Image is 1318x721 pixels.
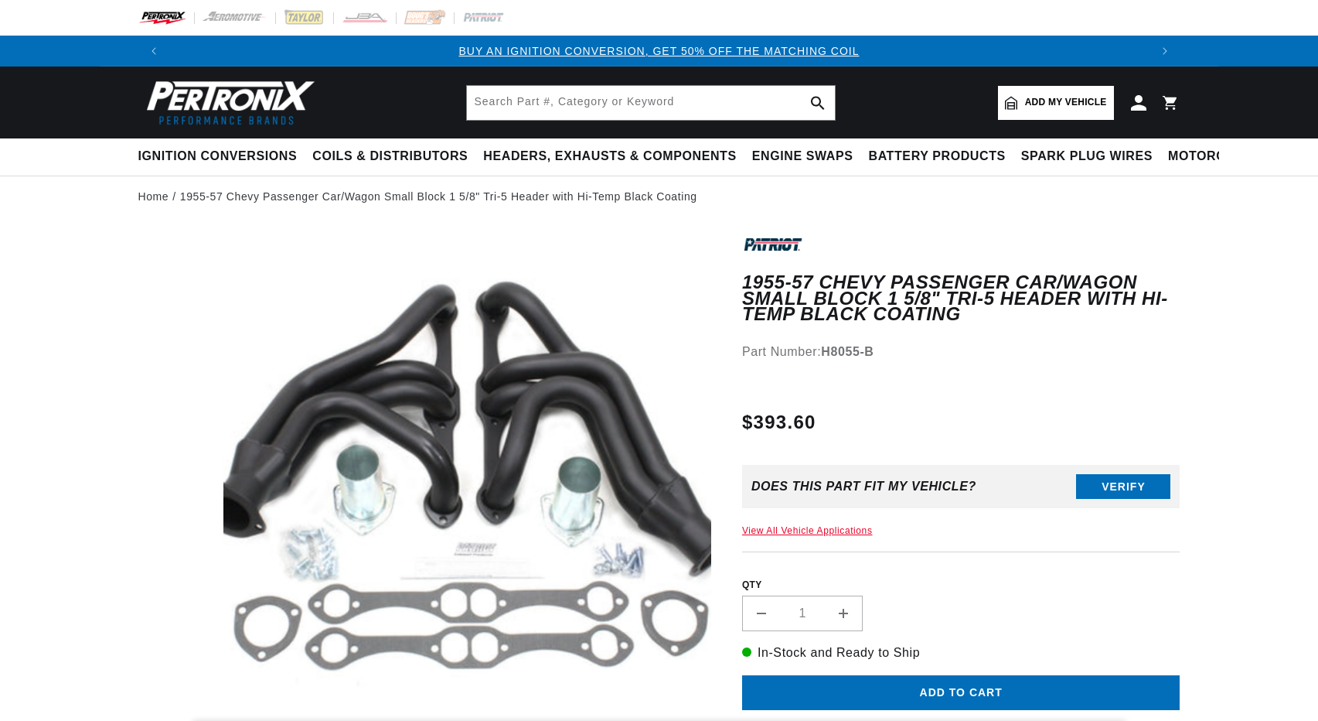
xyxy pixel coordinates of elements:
p: In-Stock and Ready to Ship [742,643,1180,663]
a: 1955-57 Chevy Passenger Car/Wagon Small Block 1 5/8" Tri-5 Header with Hi-Temp Black Coating [180,188,697,205]
summary: Spark Plug Wires [1013,138,1160,175]
span: Headers, Exhausts & Components [483,149,736,165]
slideshow-component: Translation missing: en.sections.announcements.announcement_bar [100,36,1219,67]
span: Motorcycle [1168,149,1260,165]
summary: Ignition Conversions [138,138,305,175]
a: Add my vehicle [998,86,1114,120]
summary: Engine Swaps [744,138,861,175]
a: Home [138,188,169,205]
strong: H8055-B [821,345,874,358]
span: $393.60 [742,408,816,436]
span: Spark Plug Wires [1021,149,1153,165]
summary: Battery Products [861,138,1013,175]
button: Add to cart [742,675,1180,710]
input: Search Part #, Category or Keyword [467,86,835,120]
div: 1 of 3 [169,43,1149,60]
div: Does This part fit My vehicle? [751,480,976,494]
button: Translation missing: en.sections.announcements.next_announcement [1149,36,1180,67]
button: Verify [1076,474,1170,499]
button: search button [801,86,835,120]
button: Translation missing: en.sections.announcements.previous_announcement [138,36,169,67]
summary: Headers, Exhausts & Components [475,138,744,175]
img: Pertronix [138,76,316,129]
span: Engine Swaps [752,149,853,165]
span: Coils & Distributors [312,149,468,165]
h1: 1955-57 Chevy Passenger Car/Wagon Small Block 1 5/8" Tri-5 Header with Hi-Temp Black Coating [742,275,1180,322]
div: Announcement [169,43,1149,60]
span: Battery Products [869,149,1006,165]
span: Add my vehicle [1025,95,1107,110]
span: Ignition Conversions [138,149,298,165]
a: BUY AN IGNITION CONVERSION, GET 50% OFF THE MATCHING COIL [458,45,859,57]
summary: Coils & Distributors [305,138,475,175]
div: Part Number: [742,342,1180,362]
label: QTY [742,579,1180,592]
nav: breadcrumbs [138,188,1180,205]
a: View All Vehicle Applications [742,525,873,536]
summary: Motorcycle [1160,138,1268,175]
